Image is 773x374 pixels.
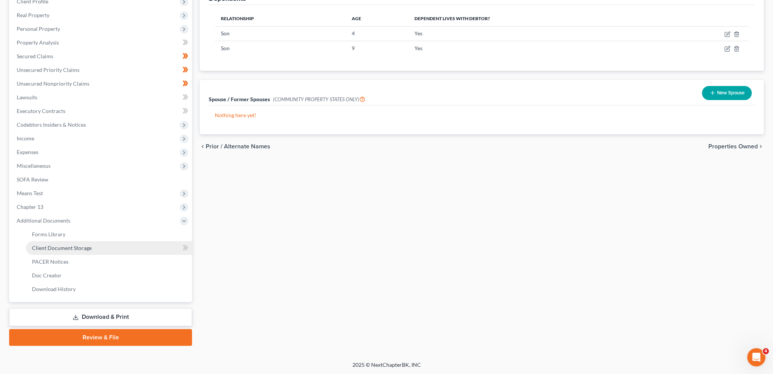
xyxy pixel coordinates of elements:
[17,12,49,18] span: Real Property
[747,348,765,366] iframe: Intercom live chat
[17,204,43,210] span: Chapter 13
[26,228,192,241] a: Forms Library
[215,111,749,119] p: Nothing here yet!
[17,135,34,142] span: Income
[408,41,661,56] td: Yes
[17,25,60,32] span: Personal Property
[17,94,37,100] span: Lawsuits
[17,121,86,128] span: Codebtors Insiders & Notices
[11,104,192,118] a: Executory Contracts
[200,143,206,150] i: chevron_left
[758,143,764,150] i: chevron_right
[26,241,192,255] a: Client Document Storage
[346,41,408,56] td: 9
[408,26,661,41] td: Yes
[17,39,59,46] span: Property Analysis
[26,255,192,269] a: PACER Notices
[32,231,65,237] span: Forms Library
[346,26,408,41] td: 4
[32,272,62,279] span: Doc Creator
[17,149,38,155] span: Expenses
[26,269,192,282] a: Doc Creator
[17,53,53,59] span: Secured Claims
[708,143,764,150] button: Properties Owned chevron_right
[200,143,270,150] button: chevron_left Prior / Alternate Names
[708,143,758,150] span: Properties Owned
[9,329,192,346] a: Review & File
[17,80,89,87] span: Unsecured Nonpriority Claims
[17,190,43,196] span: Means Test
[763,348,769,354] span: 4
[273,96,365,102] span: (COMMUNITY PROPERTY STATES ONLY)
[32,245,92,251] span: Client Document Storage
[215,41,346,56] td: Son
[346,11,408,26] th: Age
[408,11,661,26] th: Dependent lives with debtor?
[11,36,192,49] a: Property Analysis
[11,63,192,77] a: Unsecured Priority Claims
[11,173,192,186] a: SOFA Review
[702,86,752,100] button: New Spouse
[11,49,192,63] a: Secured Claims
[17,176,48,183] span: SOFA Review
[17,67,79,73] span: Unsecured Priority Claims
[215,11,346,26] th: Relationship
[11,77,192,91] a: Unsecured Nonpriority Claims
[17,162,51,169] span: Miscellaneous
[11,91,192,104] a: Lawsuits
[17,108,65,114] span: Executory Contracts
[209,96,270,102] span: Spouse / Former Spouses
[32,286,76,292] span: Download History
[9,308,192,326] a: Download & Print
[215,26,346,41] td: Son
[17,217,70,224] span: Additional Documents
[32,258,68,265] span: PACER Notices
[26,282,192,296] a: Download History
[206,143,270,150] span: Prior / Alternate Names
